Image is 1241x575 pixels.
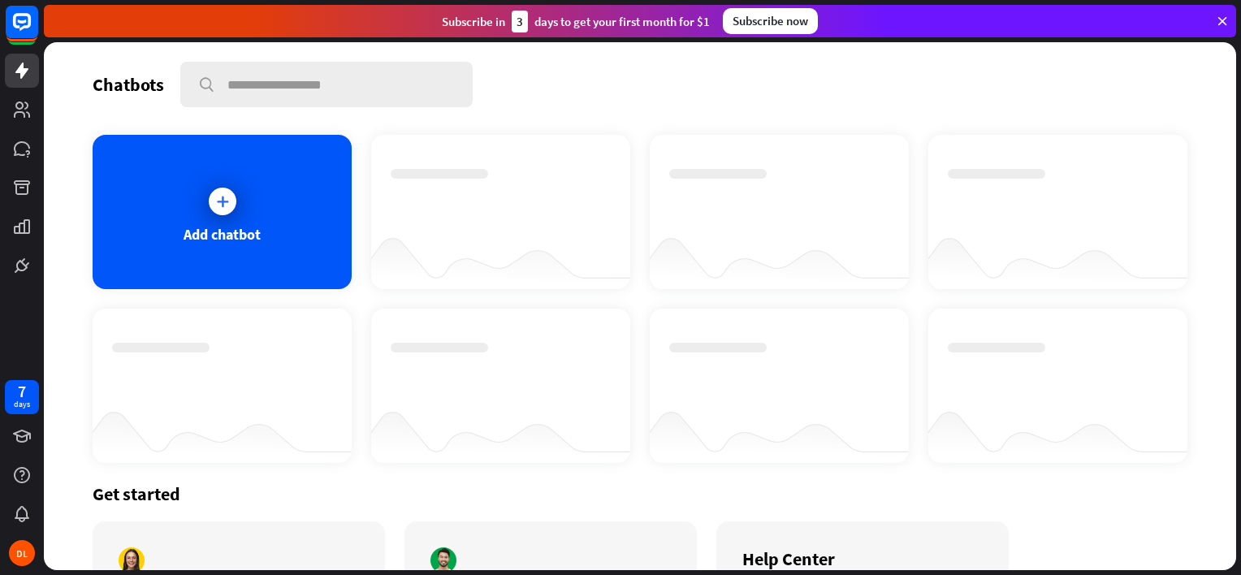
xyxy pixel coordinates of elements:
[512,11,528,32] div: 3
[93,73,164,96] div: Chatbots
[18,384,26,399] div: 7
[723,8,818,34] div: Subscribe now
[9,540,35,566] div: DL
[742,547,983,570] div: Help Center
[430,547,456,573] img: author
[442,11,710,32] div: Subscribe in days to get your first month for $1
[93,482,1187,505] div: Get started
[5,380,39,414] a: 7 days
[14,399,30,410] div: days
[119,547,145,573] img: author
[184,225,261,244] div: Add chatbot
[13,6,62,55] button: Open LiveChat chat widget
